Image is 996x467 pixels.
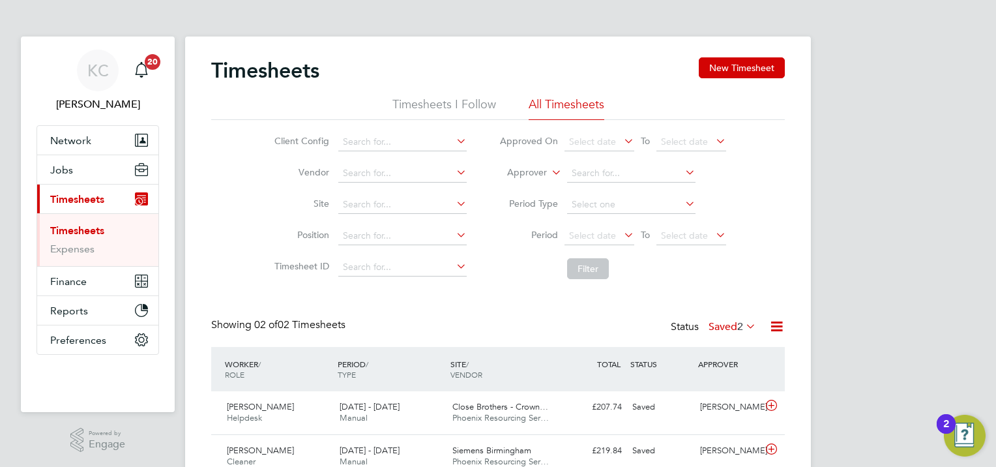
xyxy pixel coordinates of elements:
li: Timesheets I Follow [392,97,496,120]
span: Siemens Birmingham [452,445,531,456]
div: [PERSON_NAME] [695,440,763,462]
span: Select date [661,230,708,241]
nav: Main navigation [21,37,175,412]
label: Site [271,198,329,209]
div: £207.74 [559,397,627,418]
button: Network [37,126,158,155]
li: All Timesheets [529,97,604,120]
span: 02 of [254,318,278,331]
span: TYPE [338,369,356,380]
label: Period Type [499,198,558,209]
span: KC [87,62,109,79]
button: New Timesheet [699,57,785,78]
button: Timesheets [37,185,158,213]
span: Reports [50,305,88,317]
button: Finance [37,267,158,295]
span: Engage [89,439,125,450]
span: Select date [569,136,616,147]
label: Period [499,229,558,241]
span: Select date [661,136,708,147]
span: [PERSON_NAME] [227,401,294,412]
span: TOTAL [597,359,621,369]
input: Search for... [338,133,467,151]
span: Manual [340,456,368,467]
input: Search for... [338,164,467,183]
span: Helpdesk [227,412,262,423]
span: Timesheets [50,193,104,205]
label: Position [271,229,329,241]
span: Preferences [50,334,106,346]
a: KC[PERSON_NAME] [37,50,159,112]
input: Search for... [338,258,467,277]
div: Saved [627,397,695,418]
label: Client Config [271,135,329,147]
a: Expenses [50,243,95,255]
span: Network [50,134,91,147]
div: 2 [943,424,949,441]
span: [PERSON_NAME] [227,445,294,456]
span: 20 [145,54,160,70]
a: Timesheets [50,224,104,237]
div: STATUS [627,352,695,376]
div: WORKER [222,352,334,386]
a: Powered byEngage [70,428,126,453]
span: Finance [50,275,87,288]
button: Reports [37,296,158,325]
div: APPROVER [695,352,763,376]
span: Select date [569,230,616,241]
span: 2 [737,320,743,333]
div: Saved [627,440,695,462]
button: Open Resource Center, 2 new notifications [944,415,986,457]
input: Search for... [338,196,467,214]
input: Select one [567,196,696,214]
span: / [366,359,368,369]
div: SITE [447,352,560,386]
span: Karen Chatfield [37,97,159,112]
label: Approver [488,166,547,179]
div: £219.84 [559,440,627,462]
h2: Timesheets [211,57,319,83]
span: To [637,226,654,243]
span: Powered by [89,428,125,439]
img: fastbook-logo-retina.png [37,368,159,389]
span: 02 Timesheets [254,318,345,331]
span: Cleaner [227,456,256,467]
span: To [637,132,654,149]
input: Search for... [338,227,467,245]
span: / [258,359,261,369]
span: VENDOR [450,369,482,380]
div: Status [671,318,759,337]
a: 20 [128,50,154,91]
div: [PERSON_NAME] [695,397,763,418]
div: Showing [211,318,348,332]
span: Manual [340,412,368,423]
button: Preferences [37,325,158,354]
span: Close Brothers - Crown… [452,401,548,412]
a: Go to home page [37,368,159,389]
input: Search for... [567,164,696,183]
label: Saved [709,320,756,333]
button: Filter [567,258,609,279]
label: Timesheet ID [271,260,329,272]
label: Vendor [271,166,329,178]
label: Approved On [499,135,558,147]
span: / [466,359,469,369]
span: [DATE] - [DATE] [340,401,400,412]
span: ROLE [225,369,244,380]
span: Phoenix Resourcing Ser… [452,412,549,423]
span: [DATE] - [DATE] [340,445,400,456]
div: PERIOD [334,352,447,386]
span: Phoenix Resourcing Ser… [452,456,549,467]
div: Timesheets [37,213,158,266]
span: Jobs [50,164,73,176]
button: Jobs [37,155,158,184]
